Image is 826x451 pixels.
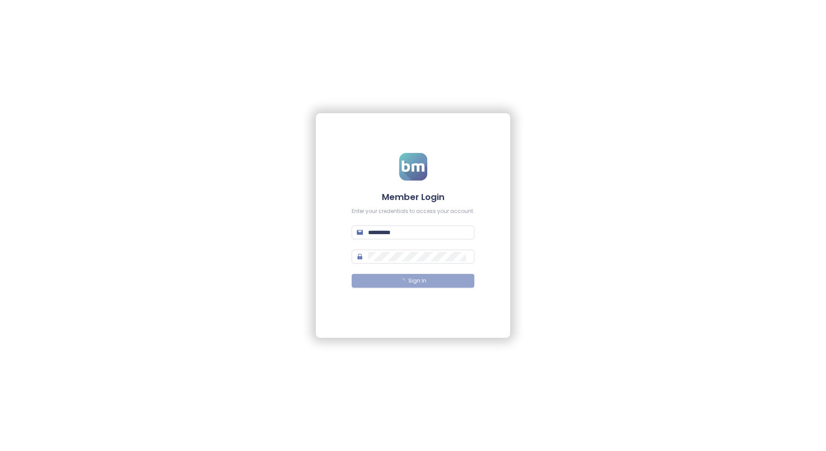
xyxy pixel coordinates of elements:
[357,229,363,235] span: mail
[399,153,427,181] img: logo
[352,274,474,288] button: Sign In
[400,278,405,283] span: loading
[408,277,426,285] span: Sign In
[352,207,474,216] div: Enter your credentials to access your account.
[352,191,474,203] h4: Member Login
[357,254,363,260] span: lock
